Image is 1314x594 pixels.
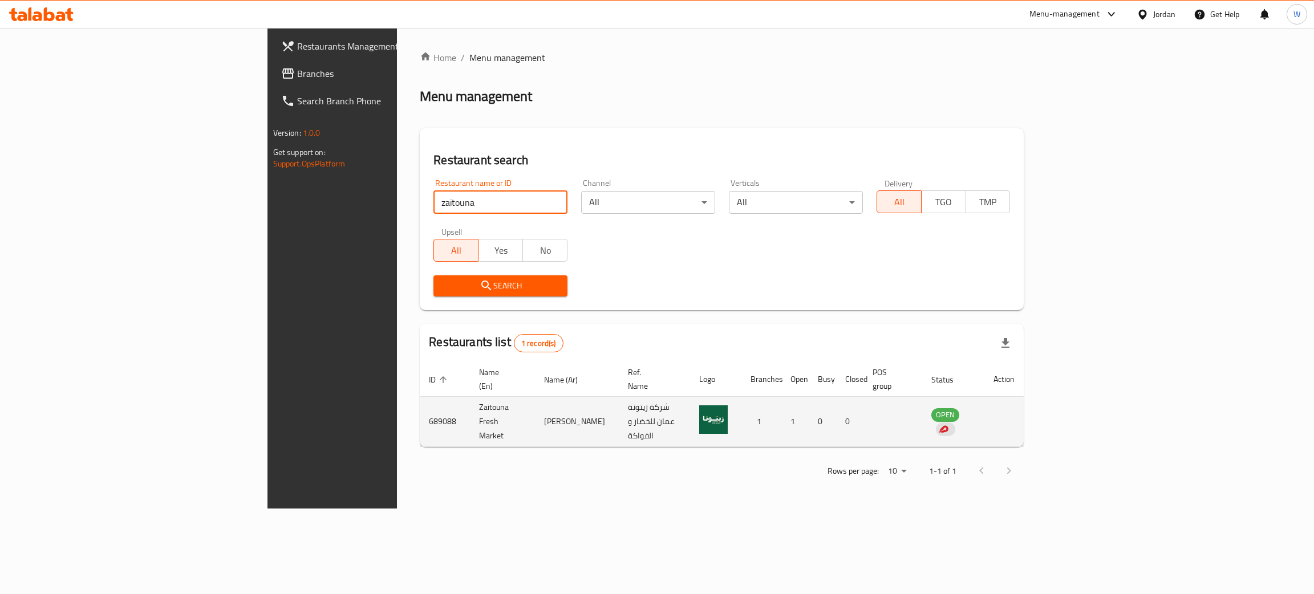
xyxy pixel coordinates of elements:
th: Busy [809,362,836,397]
a: Search Branch Phone [272,87,487,115]
div: All [581,191,715,214]
span: 1.0.0 [303,125,321,140]
td: 1 [741,397,781,447]
div: Export file [992,329,1019,357]
button: Yes [478,239,523,262]
span: ID [429,373,451,386]
span: Branches [297,67,478,80]
th: Logo [690,362,741,397]
p: Rows per page: [828,464,879,478]
span: All [882,194,917,210]
a: Branches [272,60,487,87]
h2: Restaurant search [433,152,1010,169]
span: W [1293,8,1300,21]
th: Closed [836,362,863,397]
th: Action [984,362,1024,397]
button: All [877,190,922,213]
div: All [729,191,863,214]
input: Search for restaurant name or ID.. [433,191,567,214]
a: Restaurants Management [272,32,487,60]
span: All [439,242,474,259]
div: Jordan [1153,8,1175,21]
img: delivery hero logo [938,424,948,434]
button: TMP [966,190,1011,213]
label: Delivery [885,179,913,187]
span: Name (En) [479,365,521,393]
label: Upsell [441,227,463,235]
span: TGO [926,194,962,210]
table: enhanced table [420,362,1024,447]
a: Support.OpsPlatform [273,156,346,171]
th: Open [781,362,809,397]
span: 1 record(s) [514,338,563,349]
span: Name (Ar) [544,373,593,386]
div: Total records count [514,334,563,352]
td: [PERSON_NAME] [535,397,619,447]
span: No [528,242,563,259]
span: Search [443,279,558,293]
td: 0 [809,397,836,447]
button: TGO [921,190,966,213]
button: No [522,239,567,262]
span: Yes [483,242,518,259]
span: Version: [273,125,301,140]
nav: breadcrumb [420,51,1024,64]
td: شركة زيتونة عمان للخضار و الفواكة [619,397,690,447]
span: Search Branch Phone [297,94,478,108]
td: 1 [781,397,809,447]
td: 0 [836,397,863,447]
span: TMP [971,194,1006,210]
p: 1-1 of 1 [929,464,956,478]
span: Ref. Name [628,365,676,393]
span: POS group [873,365,909,393]
th: Branches [741,362,781,397]
span: Status [931,373,968,386]
span: Get support on: [273,145,326,160]
div: Rows per page: [883,463,911,480]
span: Menu management [469,51,545,64]
td: Zaitouna Fresh Market [470,397,534,447]
div: Indicates that the vendor menu management has been moved to DH Catalog service [936,422,955,436]
button: All [433,239,478,262]
span: Restaurants Management [297,39,478,53]
span: OPEN [931,408,959,421]
img: Zaitouna Fresh Market [699,405,728,434]
button: Search [433,275,567,296]
div: Menu-management [1029,7,1100,21]
h2: Restaurants list [429,333,563,352]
